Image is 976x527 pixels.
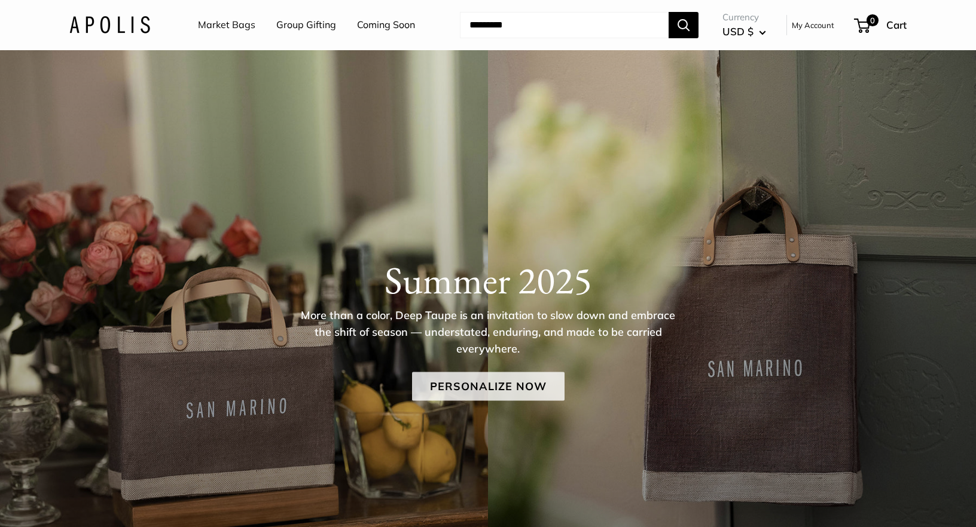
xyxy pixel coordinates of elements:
[722,22,766,41] button: USD $
[69,257,907,302] h1: Summer 2025
[276,16,336,34] a: Group Gifting
[412,372,565,400] a: Personalize Now
[69,16,150,33] img: Apolis
[294,307,682,357] p: More than a color, Deep Taupe is an invitation to slow down and embrace the shift of season — und...
[669,12,699,38] button: Search
[886,19,907,31] span: Cart
[722,25,754,38] span: USD $
[357,16,415,34] a: Coming Soon
[867,14,879,26] span: 0
[722,9,766,26] span: Currency
[792,18,834,32] a: My Account
[460,12,669,38] input: Search...
[198,16,255,34] a: Market Bags
[855,16,907,35] a: 0 Cart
